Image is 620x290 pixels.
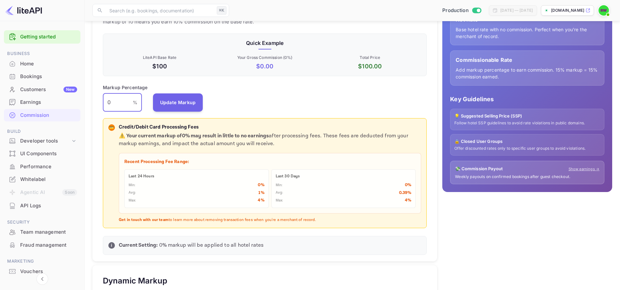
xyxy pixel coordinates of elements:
span: Production [442,7,469,14]
p: Weekly payouts on confirmed bookings after guest checkout. [455,174,599,180]
p: $ 100.00 [319,62,421,71]
p: 💳 [109,125,114,131]
div: Vouchers [20,268,77,275]
p: Max: [276,198,283,203]
p: Avg: [129,190,136,196]
div: Developer tools [20,137,71,145]
p: Credit/Debit Card Processing Fees [119,124,421,131]
p: $ 0.00 [214,62,316,71]
div: Fraud management [4,239,80,252]
p: Last 30 Days [276,173,412,179]
a: API Logs [4,200,80,212]
a: Getting started [20,33,77,41]
a: UI Components [4,147,80,159]
a: Vouchers [4,265,80,277]
h5: Dynamic Markup [103,276,167,286]
div: Developer tools [4,135,80,147]
div: Whitelabel [20,176,77,183]
p: 💸 Commission Payout [455,166,503,172]
div: Whitelabel [4,173,80,186]
p: Your Gross Commission ( 0 %) [214,55,316,61]
strong: ⚠️ Your current markup of 0 % may result in little to no earnings [119,132,269,139]
p: LiteAPI Base Rate [108,55,211,61]
div: ⌘K [217,6,227,15]
div: Performance [4,160,80,173]
p: after processing fees. These fees are deducted from your markup earnings, and impact the actual a... [119,132,421,148]
div: Commission [4,109,80,122]
div: Getting started [4,30,80,44]
a: Show earnings → [569,166,599,172]
a: Commission [4,109,80,121]
p: Commissionable Rate [456,56,599,64]
div: UI Components [20,150,77,158]
p: 🔒 Closed User Groups [454,138,600,145]
a: Performance [4,160,80,173]
strong: Get in touch with our team [119,217,169,222]
a: Earnings [4,96,80,108]
input: Search (e.g. bookings, documentation) [105,4,214,17]
img: Royal Air Maroc WL [599,5,609,16]
div: [DATE] — [DATE] [500,7,533,13]
div: Earnings [20,99,77,106]
p: Key Guidelines [450,95,604,104]
a: Whitelabel [4,173,80,185]
p: 0.39 % [399,190,412,196]
div: Commission [20,112,77,119]
div: API Logs [4,200,80,212]
input: 0 [103,93,133,112]
p: 1 % [258,190,264,196]
div: UI Components [4,147,80,160]
a: Bookings [4,70,80,82]
p: 0 % [258,182,264,188]
div: API Logs [20,202,77,210]
p: Total Price [319,55,421,61]
a: Fraud management [4,239,80,251]
p: Min: [276,183,283,188]
p: $100 [108,62,211,71]
p: % [133,99,137,106]
div: Customers [20,86,77,93]
p: Recent Processing Fee Range: [124,159,416,165]
div: Vouchers [4,265,80,278]
strong: Current Setting: [119,242,158,249]
p: Markup Percentage [103,84,148,91]
p: Add markup percentage to earn commission. 15% markup = 15% commission earned. [456,66,599,80]
div: Earnings [4,96,80,109]
div: Team management [20,228,77,236]
button: Update Markup [153,93,203,112]
img: LiteAPI logo [5,5,42,16]
a: Team management [4,226,80,238]
div: CustomersNew [4,83,80,96]
p: Min: [129,183,136,188]
span: Build [4,128,80,135]
p: Quick Example [108,39,421,47]
p: Avg: [276,190,283,196]
div: New [63,87,77,92]
div: Bookings [20,73,77,80]
div: Switch to Sandbox mode [440,7,484,14]
p: Follow hotel SSP guidelines to avoid rate violations in public domains. [454,120,600,126]
p: 4 % [405,197,411,204]
span: Marketing [4,258,80,265]
p: 💡 Suggested Selling Price (SSP) [454,113,600,119]
p: 0 % [405,182,411,188]
div: Fraud management [20,242,77,249]
p: [DOMAIN_NAME] [551,7,584,13]
span: Business [4,50,80,57]
p: 0 % markup will be applied to all hotel rates [119,242,421,249]
p: Offer discounted rates only to specific user groups to avoid violations. [454,146,600,151]
a: CustomersNew [4,83,80,95]
button: Collapse navigation [36,273,48,285]
span: Security [4,219,80,226]
div: Performance [20,163,77,171]
a: Home [4,58,80,70]
p: Last 24 Hours [129,173,265,179]
p: Max: [129,198,136,203]
p: to learn more about removing transaction fees when you're a merchant of record. [119,217,421,223]
p: i [111,242,112,248]
div: Home [20,60,77,68]
div: Bookings [4,70,80,83]
p: Base hotel rate with no commission. Perfect when you're the merchant of record. [456,26,599,40]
